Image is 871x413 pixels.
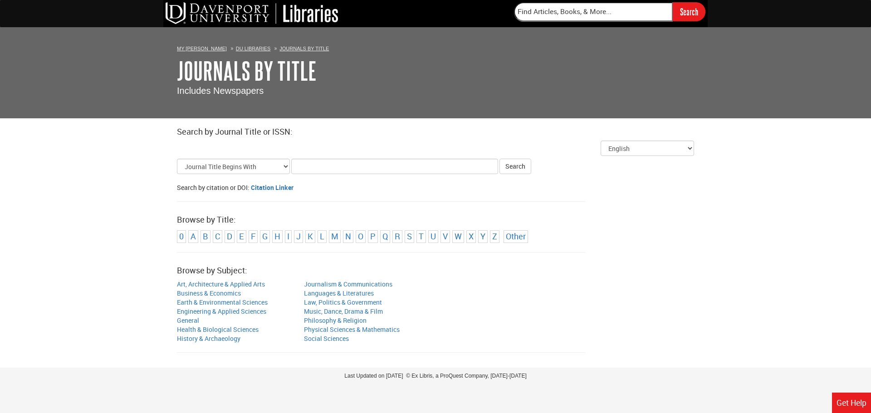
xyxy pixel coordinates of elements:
a: History & Archaeology [177,334,240,343]
a: Browse by Z [492,231,497,242]
a: Business & Economics [177,289,241,297]
a: Journals By Title [279,46,329,51]
a: Browse by E [239,231,244,242]
li: Browse by letter [380,230,390,243]
a: Health & Biological Sciences [177,325,259,334]
span: Search by citation or DOI: [177,183,250,192]
li: Browse by letter [225,230,235,243]
a: Browse by O [358,231,363,242]
li: Browse by letter [249,230,258,243]
a: Citation Linker [251,183,294,192]
a: Browse by A [191,231,196,242]
img: DU Libraries [166,2,338,24]
a: Browse by U [431,231,436,242]
p: Includes Newspapers [177,84,694,97]
a: Art, Architecture & Applied Arts [177,280,265,288]
a: Browse by W [455,231,462,242]
a: Browse by N [345,231,351,242]
a: Browse by T [419,231,424,242]
a: Social Sciences [304,334,349,343]
ol: Breadcrumbs [177,44,694,53]
li: Browse by letter [237,230,246,243]
a: Journals By Title [177,57,317,85]
h2: Search by Journal Title or ISSN: [177,127,694,136]
input: Search [673,2,705,21]
a: Browse by V [443,231,448,242]
a: Browse by C [215,231,220,242]
input: Find Articles, Books, & More... [514,2,673,21]
li: Browse by letter [368,230,378,243]
a: Law, Politics & Government [304,298,382,306]
a: Browse by L [320,231,324,242]
a: Browse by J [296,231,301,242]
li: Browse by letter [428,230,438,243]
a: My [PERSON_NAME] [177,46,227,51]
li: Browse by letter [177,230,186,243]
a: Get Help [832,393,871,413]
a: Engineering & Applied Sciences [177,307,266,316]
li: Browse by letter [272,230,283,243]
li: Browse by letter [478,230,488,243]
a: Browse by Y [480,231,485,242]
a: Browse by P [370,231,376,242]
li: Browse by letter [452,230,464,243]
a: Browse by F [251,231,255,242]
h2: Browse by Title: [177,215,694,224]
li: Browse by letter [305,230,315,243]
a: General [177,316,199,325]
li: Browse by letter [392,230,402,243]
li: Browse by letter [285,230,292,243]
li: Browse by letter [260,230,270,243]
li: Browse by letter [213,230,222,243]
li: Browse by letter [356,230,366,243]
li: Browse by letter [318,230,327,243]
a: Browse by X [469,231,474,242]
a: Browse by B [203,231,208,242]
a: Browse by other [506,231,526,242]
a: Browse by M [331,231,338,242]
a: Browse by R [395,231,400,242]
button: Search [499,159,531,174]
li: Browse by letter [440,230,450,243]
a: Browse by I [287,231,289,242]
a: Languages & Literatures [304,289,374,297]
li: Browse by letter [188,230,198,243]
li: Browse by letter [343,230,353,243]
a: Browse by 0 [179,231,184,242]
li: Browse by letter [294,230,303,243]
a: Earth & Environmental Sciences [177,298,268,306]
a: Browse by K [308,231,313,242]
a: Browse by G [262,231,268,242]
li: Browse by letter [416,230,426,243]
a: Physical Sciences & Mathematics [304,325,400,334]
a: Journalism & Communications [304,280,392,288]
a: Browse by D [227,231,232,242]
li: Browse by letter [490,230,499,243]
li: Browse by letter [329,230,341,243]
li: Browse by letter [201,230,210,243]
a: Philosophy & Religion [304,316,367,325]
h2: Browse by Subject: [177,266,694,275]
a: Browse by Q [382,231,388,242]
li: Browse by letter [466,230,476,243]
a: Browse by H [274,231,280,242]
a: Browse by S [407,231,412,242]
a: Music, Dance, Drama & Film [304,307,383,316]
a: DU Libraries [236,46,270,51]
li: Browse by letter [405,230,414,243]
